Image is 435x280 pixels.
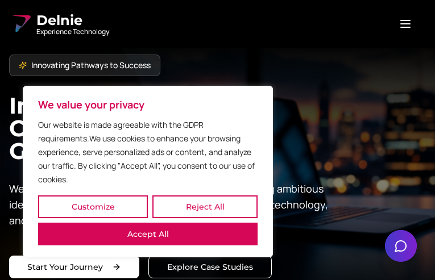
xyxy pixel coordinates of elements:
[38,223,258,245] button: Accept All
[148,256,272,278] a: Explore our solutions
[38,118,258,186] p: Our website is made agreeable with the GDPR requirements.We use cookies to enhance your browsing ...
[38,195,148,218] button: Customize
[385,230,417,262] button: Open chat
[9,256,139,278] a: Start your project with us
[9,11,109,36] a: Delnie Logo Full
[31,60,151,71] span: Innovating Pathways to Success
[38,98,258,111] p: We value your privacy
[9,12,32,35] img: Delnie Logo
[36,11,109,30] span: Delnie
[152,195,258,218] button: Reject All
[385,12,426,35] button: Open menu
[36,27,109,36] span: Experience Technology
[9,181,337,228] p: We blaze new trails with cutting-edge solutions, turning ambitious ideas into powerful, scalable ...
[9,94,426,162] h1: Imagine Craft Grow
